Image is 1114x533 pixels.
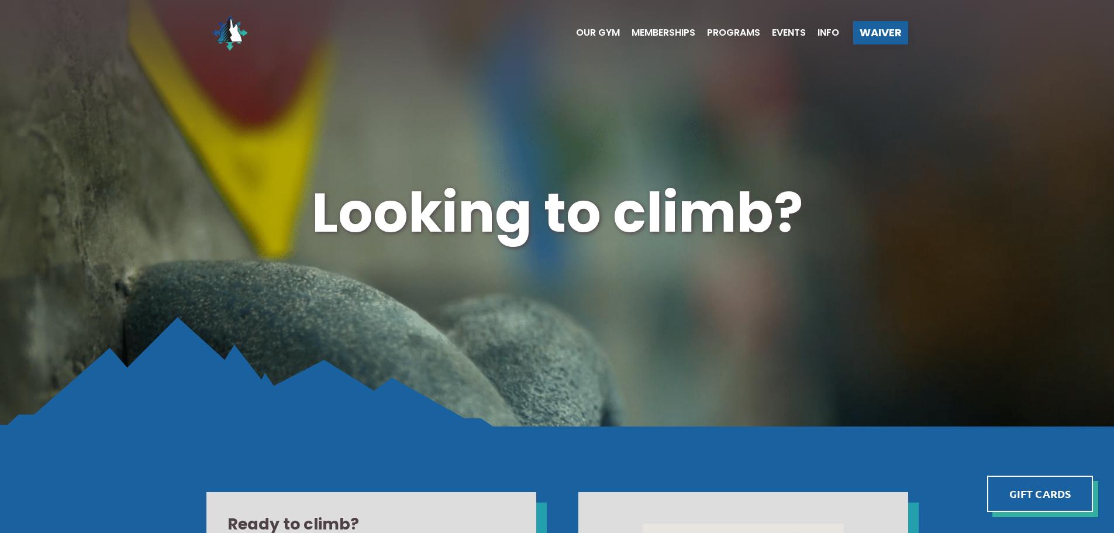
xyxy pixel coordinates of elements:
[806,28,839,37] a: Info
[576,28,620,37] span: Our Gym
[632,28,695,37] span: Memberships
[620,28,695,37] a: Memberships
[853,21,908,44] a: Waiver
[760,28,806,37] a: Events
[860,27,902,38] span: Waiver
[564,28,620,37] a: Our Gym
[206,175,908,251] h1: Looking to climb?
[772,28,806,37] span: Events
[707,28,760,37] span: Programs
[206,9,253,56] img: North Wall Logo
[818,28,839,37] span: Info
[695,28,760,37] a: Programs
